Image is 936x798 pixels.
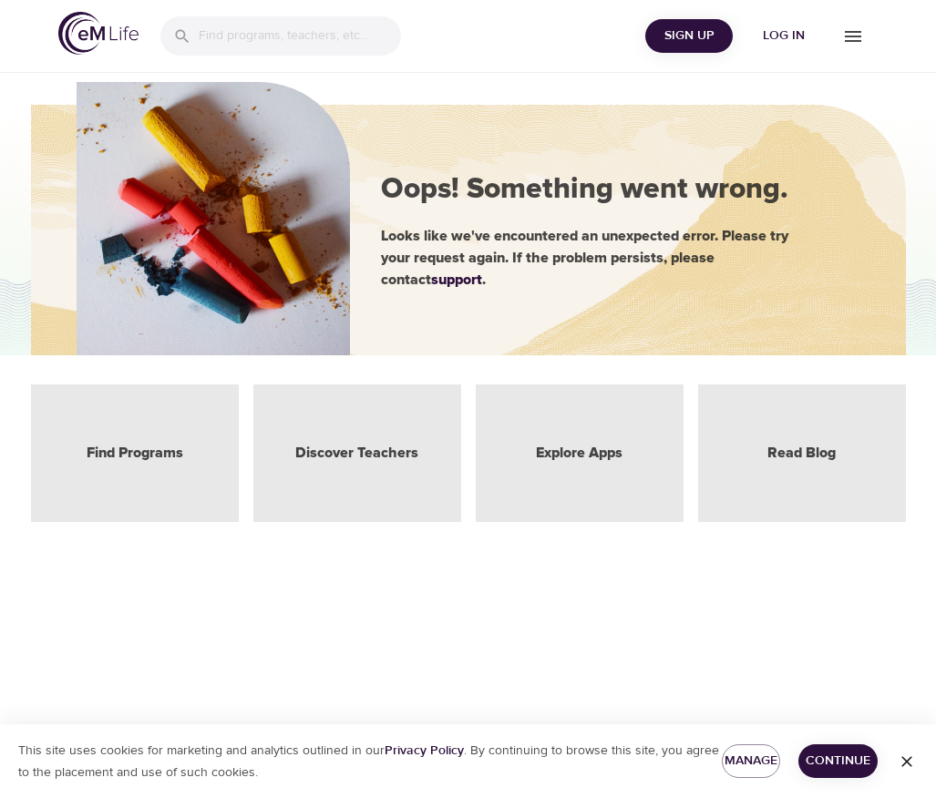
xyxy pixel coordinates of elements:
button: Sign Up [645,19,733,53]
button: Manage [722,744,780,778]
a: Find Programs [87,443,183,464]
span: Sign Up [653,25,725,47]
button: Continue [798,744,878,778]
div: Looks like we've encountered an unexpected error. Please try your request again. If the problem p... [381,225,848,291]
span: Manage [736,750,766,772]
a: Explore Apps [536,443,622,464]
input: Find programs, teachers, etc... [199,16,401,56]
a: support [431,272,482,287]
button: menu [828,11,878,61]
span: Log in [747,25,820,47]
span: Continue [813,750,863,772]
img: logo [58,12,139,55]
a: Read Blog [767,443,836,464]
img: hero [77,82,350,355]
a: Discover Teachers [295,443,418,464]
div: Oops! Something went wrong. [381,169,848,211]
a: Privacy Policy [385,742,464,759]
button: Log in [740,19,828,53]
